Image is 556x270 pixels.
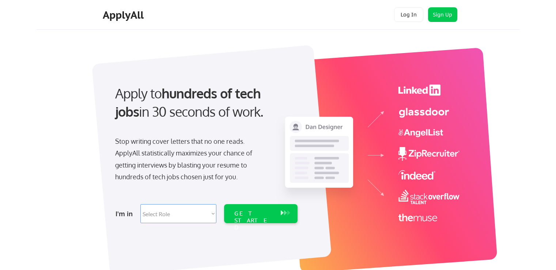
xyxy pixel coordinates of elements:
button: Log In [394,7,423,22]
div: ApplyAll [103,9,146,21]
strong: hundreds of tech jobs [115,85,264,120]
div: GET STARTED [234,210,273,231]
div: I'm in [116,208,136,220]
div: Stop writing cover letters that no one reads. ApplyAll statistically maximizes your chance of get... [115,135,265,183]
button: Sign Up [428,7,457,22]
div: Apply to in 30 seconds of work. [115,84,295,121]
